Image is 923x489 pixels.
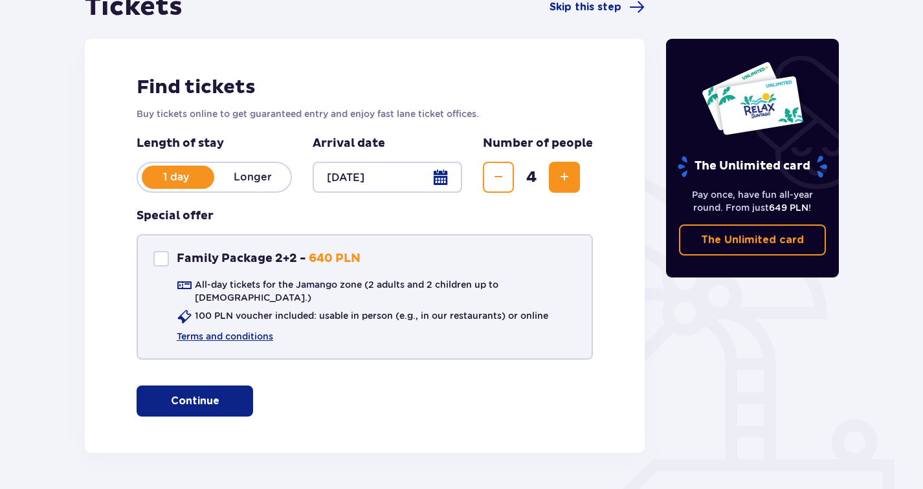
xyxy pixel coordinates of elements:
[549,162,580,193] button: Increase
[137,75,593,100] h2: Find tickets
[309,251,361,266] p: 640 PLN
[214,170,291,184] p: Longer
[177,330,273,343] a: Terms and conditions
[679,188,827,214] p: Pay once, have fun all-year round. From just !
[137,386,253,417] button: Continue
[195,309,548,322] p: 100 PLN voucher included: usable in person (e.g., in our restaurants) or online
[517,168,546,187] span: 4
[679,224,827,255] a: The Unlimited card
[177,251,306,266] p: Family Package 2+2 -
[769,202,808,213] span: 649 PLN
[483,162,514,193] button: Decrease
[137,208,214,224] p: Special offer
[195,278,576,304] p: All-day tickets for the Jamango zone (2 adults and 2 children up to [DEMOGRAPHIC_DATA].)
[701,233,804,247] p: The Unlimited card
[483,136,593,151] p: Number of people
[676,155,828,178] p: The Unlimited card
[171,394,219,408] p: Continue
[138,170,214,184] p: 1 day
[137,107,593,120] p: Buy tickets online to get guaranteed entry and enjoy fast lane ticket offices.
[313,136,385,151] p: Arrival date
[137,136,292,151] p: Length of stay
